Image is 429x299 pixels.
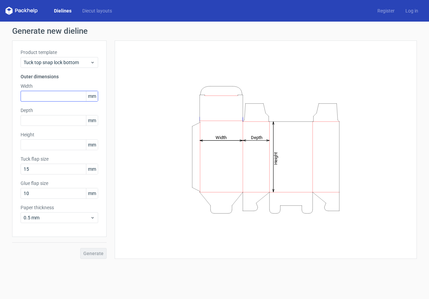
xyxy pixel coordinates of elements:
[86,115,98,126] span: mm
[21,49,98,56] label: Product template
[21,156,98,162] label: Tuck flap size
[372,7,400,14] a: Register
[49,7,77,14] a: Dielines
[21,107,98,114] label: Depth
[21,83,98,89] label: Width
[21,131,98,138] label: Height
[24,214,90,221] span: 0.5 mm
[21,73,98,80] h3: Outer dimensions
[77,7,117,14] a: Diecut layouts
[86,140,98,150] span: mm
[251,135,262,140] tspan: Depth
[21,180,98,187] label: Glue flap size
[24,59,90,66] span: Tuck top snap lock bottom
[273,152,278,164] tspan: Height
[400,7,424,14] a: Log in
[21,204,98,211] label: Paper thickness
[216,135,227,140] tspan: Width
[86,188,98,198] span: mm
[86,164,98,174] span: mm
[86,91,98,101] span: mm
[12,27,417,35] h1: Generate new dieline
